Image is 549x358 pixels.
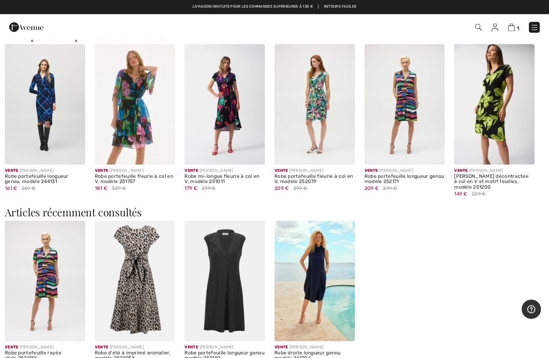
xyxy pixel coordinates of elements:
[274,221,355,341] img: Robe droite longueur genou modèle 241204
[184,169,198,173] font: Vente
[318,4,319,8] font: |
[454,191,467,197] font: 149 €
[5,174,69,185] font: Robe portefeuille longueur genou, modèle 244131
[365,169,378,173] font: Vente
[274,186,289,191] font: 209 €
[95,345,109,350] font: Vente
[293,186,307,191] font: 299 €
[365,45,445,165] img: Robe portefeuille longueur genou modèle 252171
[508,24,515,31] img: Sac à provisions
[5,345,18,350] font: Vente
[517,25,519,31] font: 1
[95,45,175,165] img: Robe portefeuille fleurie à col en V, modèle 251757
[110,169,143,173] font: [PERSON_NAME]
[95,186,108,191] font: 181 €
[184,345,198,350] font: Vente
[184,45,265,165] img: Robe mi-longue fleurie à col en V, modèle 251011
[289,169,323,173] font: [PERSON_NAME]
[193,4,313,8] font: Livraison gratuite pour les commandes supérieures à 130 €
[365,174,445,185] font: Robe portefeuille longueur genou modèle 252171
[454,174,529,191] font: [PERSON_NAME] décontractée à col en V et motif feuilles, modèle 251200
[379,169,413,173] font: [PERSON_NAME]
[184,221,265,341] img: Robe portefeuille longueur genou modèle 252190
[383,186,397,191] font: 299 €
[200,345,234,350] font: [PERSON_NAME]
[112,186,126,191] font: 329 €
[5,221,85,341] img: Robe portefeuille rayée style 252171X
[5,205,142,220] font: Articles récemment consultés
[522,300,541,320] iframe: Ouvre un widget où vous pouvez trouver plus d'informations
[200,169,234,173] font: [PERSON_NAME]
[472,191,486,197] font: 229 €
[184,174,259,185] font: Robe mi-longue fleurie à col en V, modèle 251011
[274,169,288,173] font: Vente
[324,4,357,10] a: Retours faciles
[110,345,143,350] font: [PERSON_NAME]
[193,4,313,10] a: Livraison gratuite pour les commandes supérieures à 130 €
[5,45,85,165] img: Robe portefeuille longueur genou, modèle 244131
[20,345,54,350] font: [PERSON_NAME]
[22,186,36,191] font: 269 €
[454,169,468,173] font: Vente
[20,169,54,173] font: [PERSON_NAME]
[492,24,498,32] img: Mes informations
[365,186,379,191] font: 209 €
[324,4,357,8] font: Retours faciles
[95,169,109,173] font: Vente
[454,45,535,165] img: Robe décontractée à col en V et motif feuilles, modèle 251200
[95,174,173,185] font: Robe portefeuille fleurie à col en V, modèle 251757
[5,169,18,173] font: Vente
[531,24,539,32] img: Menu
[202,186,216,191] font: 299 €
[95,221,175,341] img: Robe d'été à imprimé animalier, modèle 252095X
[508,22,519,32] a: 1
[469,169,503,173] font: [PERSON_NAME]
[9,23,43,31] a: 1ère Avenue
[475,24,482,31] img: Recherche
[184,186,197,191] font: 179 €
[274,45,355,165] img: Robe portefeuille fleurie à col en V, modèle 252079
[274,345,288,350] font: Vente
[289,345,323,350] font: [PERSON_NAME]
[9,19,43,35] img: 1ère Avenue
[5,186,17,191] font: 161 €
[274,174,353,185] font: Robe portefeuille fleurie à col en V, modèle 252079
